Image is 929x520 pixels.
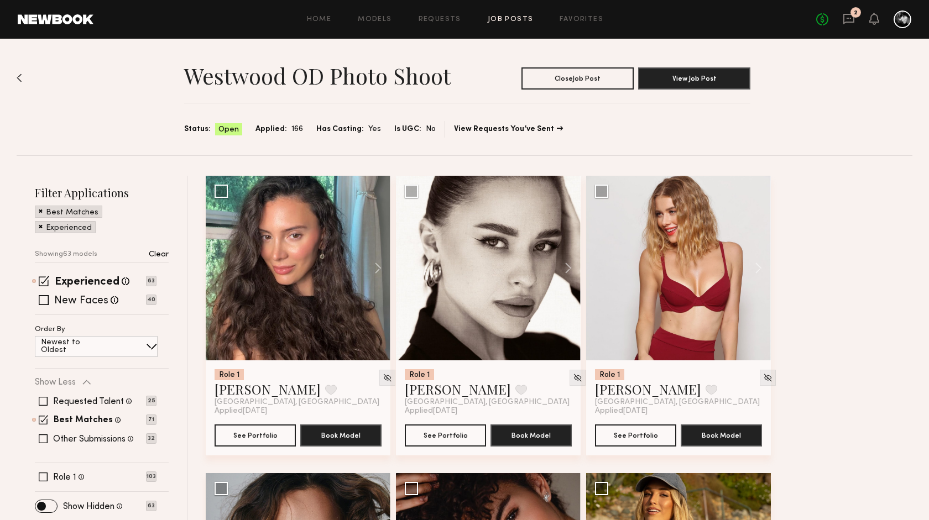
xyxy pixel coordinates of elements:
p: Showing 63 models [35,251,97,258]
button: Book Model [490,424,572,447]
label: New Faces [54,296,108,307]
button: See Portfolio [405,424,486,447]
span: [GEOGRAPHIC_DATA], [GEOGRAPHIC_DATA] [405,398,570,407]
label: Show Hidden [63,502,114,511]
a: Book Model [490,430,572,439]
p: Experienced [46,224,92,232]
button: Book Model [681,424,762,447]
p: 63 [146,501,156,511]
a: Models [358,16,392,23]
button: See Portfolio [595,424,676,447]
p: 40 [146,295,156,305]
p: Order By [35,326,65,333]
a: [PERSON_NAME] [405,380,511,398]
p: Show Less [35,378,76,387]
button: View Job Post [638,67,750,90]
button: See Portfolio [215,424,296,447]
span: Is UGC: [394,123,421,135]
div: Applied [DATE] [215,407,382,416]
img: Unhide Model [573,373,582,382]
img: Unhide Model [763,373,773,382]
a: Requests [419,16,461,23]
p: 25 [146,396,156,406]
img: Unhide Model [383,373,392,382]
p: 71 [146,414,156,425]
div: Applied [DATE] [405,407,572,416]
h2: Filter Applications [35,185,169,200]
div: 2 [854,10,858,16]
p: Newest to Oldest [41,339,107,354]
label: Other Submissions [53,435,126,444]
a: [PERSON_NAME] [595,380,701,398]
a: 2 [843,13,855,27]
div: Role 1 [405,369,434,380]
p: 32 [146,433,156,444]
a: Home [307,16,332,23]
div: Role 1 [215,369,244,380]
p: Best Matches [46,209,98,217]
h1: Westwood OD Photo Shoot [184,62,451,90]
label: Best Matches [54,416,113,425]
p: Clear [149,251,169,259]
a: Book Model [300,430,382,439]
span: Open [218,124,239,135]
div: Role 1 [595,369,624,380]
label: Experienced [55,277,119,288]
label: Role 1 [53,473,76,482]
p: 103 [146,471,156,482]
a: [PERSON_NAME] [215,380,321,398]
img: Back to previous page [17,73,22,82]
span: Status: [184,123,211,135]
p: 63 [146,276,156,286]
span: Yes [368,123,381,135]
span: [GEOGRAPHIC_DATA], [GEOGRAPHIC_DATA] [215,398,379,407]
button: CloseJob Post [521,67,634,90]
span: Has Casting: [316,123,364,135]
a: Book Model [681,430,762,439]
a: Job Posts [488,16,534,23]
label: Requested Talent [53,397,124,406]
div: Applied [DATE] [595,407,762,416]
span: [GEOGRAPHIC_DATA], [GEOGRAPHIC_DATA] [595,398,760,407]
button: Book Model [300,424,382,447]
span: 166 [291,123,303,135]
a: View Requests You’ve Sent [454,125,563,133]
span: No [426,123,436,135]
span: Applied: [255,123,287,135]
a: Favorites [560,16,603,23]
